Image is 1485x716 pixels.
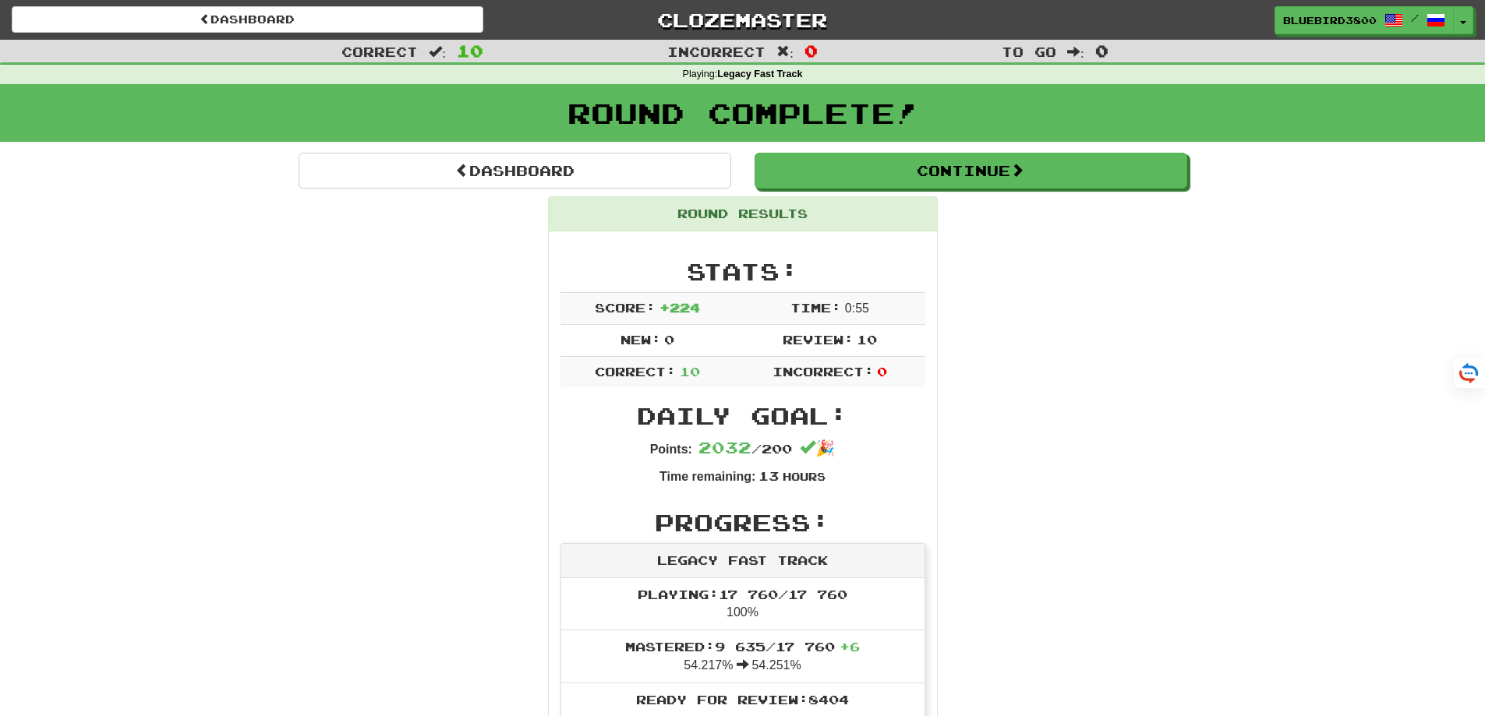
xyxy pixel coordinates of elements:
[621,332,661,347] span: New:
[595,364,676,379] span: Correct:
[667,44,765,59] span: Incorrect
[664,332,674,347] span: 0
[636,692,849,707] span: Ready for Review: 8404
[561,544,925,578] div: Legacy Fast Track
[507,6,978,34] a: Clozemaster
[776,45,794,58] span: :
[1275,6,1454,34] a: BlueBird3800 /
[299,153,731,189] a: Dashboard
[783,332,854,347] span: Review:
[773,364,874,379] span: Incorrect:
[800,439,835,457] span: 🎉
[560,259,925,284] h2: Stats:
[625,639,860,654] span: Mastered: 9 635 / 17 760
[341,44,418,59] span: Correct
[717,69,802,79] strong: Legacy Fast Track
[650,443,692,456] strong: Points:
[560,510,925,535] h2: Progress:
[457,41,483,60] span: 10
[659,470,755,483] strong: Time remaining:
[783,470,826,483] small: Hours
[5,97,1480,129] h1: Round Complete!
[1002,44,1056,59] span: To go
[804,41,818,60] span: 0
[638,587,847,601] span: Playing: 17 760 / 17 760
[560,403,925,429] h2: Daily Goal:
[845,302,869,315] span: 0 : 55
[698,441,792,456] span: / 200
[561,578,925,631] li: 100%
[595,300,656,315] span: Score:
[758,468,779,483] span: 13
[840,639,860,654] span: + 6
[429,45,446,58] span: :
[877,364,887,379] span: 0
[790,300,841,315] span: Time:
[1411,12,1419,23] span: /
[659,300,700,315] span: + 224
[549,197,937,231] div: Round Results
[561,630,925,683] li: 54.217% 54.251%
[1067,45,1084,58] span: :
[12,6,483,33] a: Dashboard
[755,153,1187,189] button: Continue
[857,332,877,347] span: 10
[680,364,700,379] span: 10
[1095,41,1108,60] span: 0
[1283,13,1377,27] span: BlueBird3800
[698,438,751,457] span: 2032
